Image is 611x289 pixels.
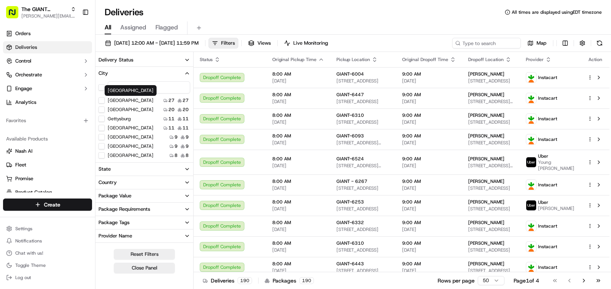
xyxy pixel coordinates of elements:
[272,247,324,253] span: [DATE]
[108,134,154,140] label: [GEOGRAPHIC_DATA]
[99,206,150,213] div: Package Requirements
[336,92,364,98] span: GIANT-6447
[336,112,364,118] span: GIANT-6310
[15,58,31,65] span: Control
[209,38,238,48] button: Filters
[336,178,367,184] span: GIANT - 6267
[175,134,178,140] span: 9
[299,277,314,284] div: 190
[15,111,58,118] span: Knowledge Base
[114,249,175,260] button: Reset Filters
[3,82,92,95] button: Engage
[526,242,536,252] img: profile_instacart_ahold_partner.png
[3,186,92,199] button: Product Catalog
[257,40,271,47] span: Views
[468,220,504,226] span: [PERSON_NAME]
[102,38,202,48] button: [DATE] 12:00 AM - [DATE] 11:59 PM
[108,143,154,149] label: [GEOGRAPHIC_DATA]
[402,140,456,146] span: [DATE]
[272,261,324,267] span: 8:00 AM
[272,185,324,191] span: [DATE]
[99,70,108,77] div: City
[15,148,32,155] span: Nash AI
[203,277,252,284] div: Deliveries
[468,178,504,184] span: [PERSON_NAME]
[200,57,213,63] span: Status
[61,108,126,121] a: 💻API Documentation
[15,30,31,37] span: Orders
[468,71,504,77] span: [PERSON_NAME]
[468,112,504,118] span: [PERSON_NAME]
[3,173,92,185] button: Promise
[99,219,129,226] div: Package Tags
[293,40,328,47] span: Live Monitoring
[402,247,456,253] span: [DATE]
[537,40,546,47] span: Map
[245,38,274,48] button: Views
[468,92,504,98] span: [PERSON_NAME]
[336,220,364,226] span: GIANT-6332
[402,199,456,205] span: 9:00 AM
[186,143,189,149] span: 9
[468,78,514,84] span: [STREET_ADDRESS]
[95,229,193,242] button: Provider Name
[21,5,68,13] span: The GIANT Company
[272,163,324,169] span: [DATE]
[526,180,536,190] img: profile_instacart_ahold_partner.png
[538,182,557,188] span: Instacart
[6,189,89,196] a: Product Catalog
[15,44,37,51] span: Deliveries
[468,163,514,169] span: [STREET_ADDRESS][US_STATE]
[95,53,193,66] button: Delivery Status
[526,93,536,103] img: profile_instacart_ahold_partner.png
[468,261,504,267] span: [PERSON_NAME]
[6,148,89,155] a: Nash AI
[468,57,504,63] span: Dropoff Location
[538,116,557,122] span: Instacart
[538,95,557,101] span: Instacart
[183,116,189,122] span: 11
[402,119,456,125] span: [DATE]
[336,57,370,63] span: Pickup Location
[155,23,178,32] span: Flagged
[3,133,92,145] div: Available Products
[105,6,144,18] h1: Deliveries
[538,223,557,229] span: Instacart
[336,140,390,146] span: [STREET_ADDRESS][DEMOGRAPHIC_DATA]
[402,156,456,162] span: 9:00 AM
[468,247,514,253] span: [STREET_ADDRESS]
[336,98,390,105] span: [STREET_ADDRESS]
[538,244,557,250] span: Instacart
[99,192,131,199] div: Package Value
[21,13,76,19] button: [PERSON_NAME][EMAIL_ADDRESS][DOMAIN_NAME]
[402,57,448,63] span: Original Dropoff Time
[336,185,390,191] span: [STREET_ADDRESS]
[468,119,514,125] span: [STREET_ADDRESS]
[183,107,189,113] span: 20
[402,112,456,118] span: 9:00 AM
[5,108,61,121] a: 📗Knowledge Base
[99,57,133,63] div: Delivery Status
[183,97,189,103] span: 27
[183,125,189,131] span: 11
[95,67,193,80] button: City
[221,40,235,47] span: Filters
[15,189,52,196] span: Product Catalog
[402,185,456,191] span: [DATE]
[336,261,364,267] span: GIANT-6443
[130,75,139,84] button: Start new chat
[538,74,557,81] span: Instacart
[402,78,456,84] span: [DATE]
[26,81,97,87] div: We're available if you need us!
[402,133,456,139] span: 9:00 AM
[108,97,154,103] label: [GEOGRAPHIC_DATA]
[468,98,514,105] span: [STREET_ADDRESS][PERSON_NAME]
[3,3,79,21] button: The GIANT Company[PERSON_NAME][EMAIL_ADDRESS][DOMAIN_NAME]
[15,274,31,281] span: Log out
[272,78,324,84] span: [DATE]
[6,161,89,168] a: Fleet
[168,116,175,122] span: 11
[538,136,557,142] span: Instacart
[594,38,605,48] button: Refresh
[468,140,514,146] span: [STREET_ADDRESS]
